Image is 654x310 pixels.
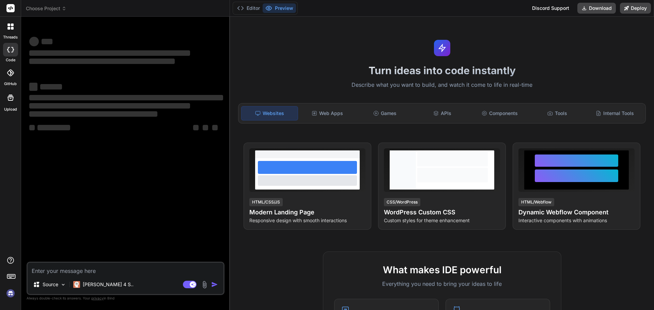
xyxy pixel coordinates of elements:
[26,5,66,12] span: Choose Project
[472,106,528,120] div: Components
[384,208,500,217] h4: WordPress Custom CSS
[587,106,643,120] div: Internal Tools
[334,263,550,277] h2: What makes IDE powerful
[201,281,208,289] img: attachment
[6,57,15,63] label: code
[528,3,573,14] div: Discord Support
[518,217,635,224] p: Interactive components with animations
[620,3,651,14] button: Deploy
[234,3,263,13] button: Editor
[234,64,650,77] h1: Turn ideas into code instantly
[42,39,52,44] span: ‌
[249,217,365,224] p: Responsive design with smooth interactions
[91,296,104,300] span: privacy
[3,34,18,40] label: threads
[73,281,80,288] img: Claude 4 Sonnet
[29,125,35,130] span: ‌
[203,125,208,130] span: ‌
[577,3,616,14] button: Download
[29,37,39,46] span: ‌
[212,125,218,130] span: ‌
[29,59,175,64] span: ‌
[518,198,554,206] div: HTML/Webflow
[4,81,17,87] label: GitHub
[29,103,190,109] span: ‌
[211,281,218,288] img: icon
[384,217,500,224] p: Custom styles for theme enhancement
[43,281,58,288] p: Source
[384,198,420,206] div: CSS/WordPress
[414,106,470,120] div: APIs
[299,106,356,120] div: Web Apps
[29,83,37,91] span: ‌
[83,281,134,288] p: [PERSON_NAME] 4 S..
[357,106,413,120] div: Games
[518,208,635,217] h4: Dynamic Webflow Component
[60,282,66,288] img: Pick Models
[193,125,199,130] span: ‌
[37,125,70,130] span: ‌
[40,84,62,89] span: ‌
[27,295,224,301] p: Always double-check its answers. Your in Bind
[29,111,157,117] span: ‌
[249,208,365,217] h4: Modern Landing Page
[234,81,650,89] p: Describe what you want to build, and watch it come to life in real-time
[334,280,550,288] p: Everything you need to bring your ideas to life
[5,288,16,299] img: signin
[529,106,586,120] div: Tools
[249,198,283,206] div: HTML/CSS/JS
[29,95,223,100] span: ‌
[241,106,298,120] div: Websites
[29,50,190,56] span: ‌
[263,3,296,13] button: Preview
[4,107,17,112] label: Upload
